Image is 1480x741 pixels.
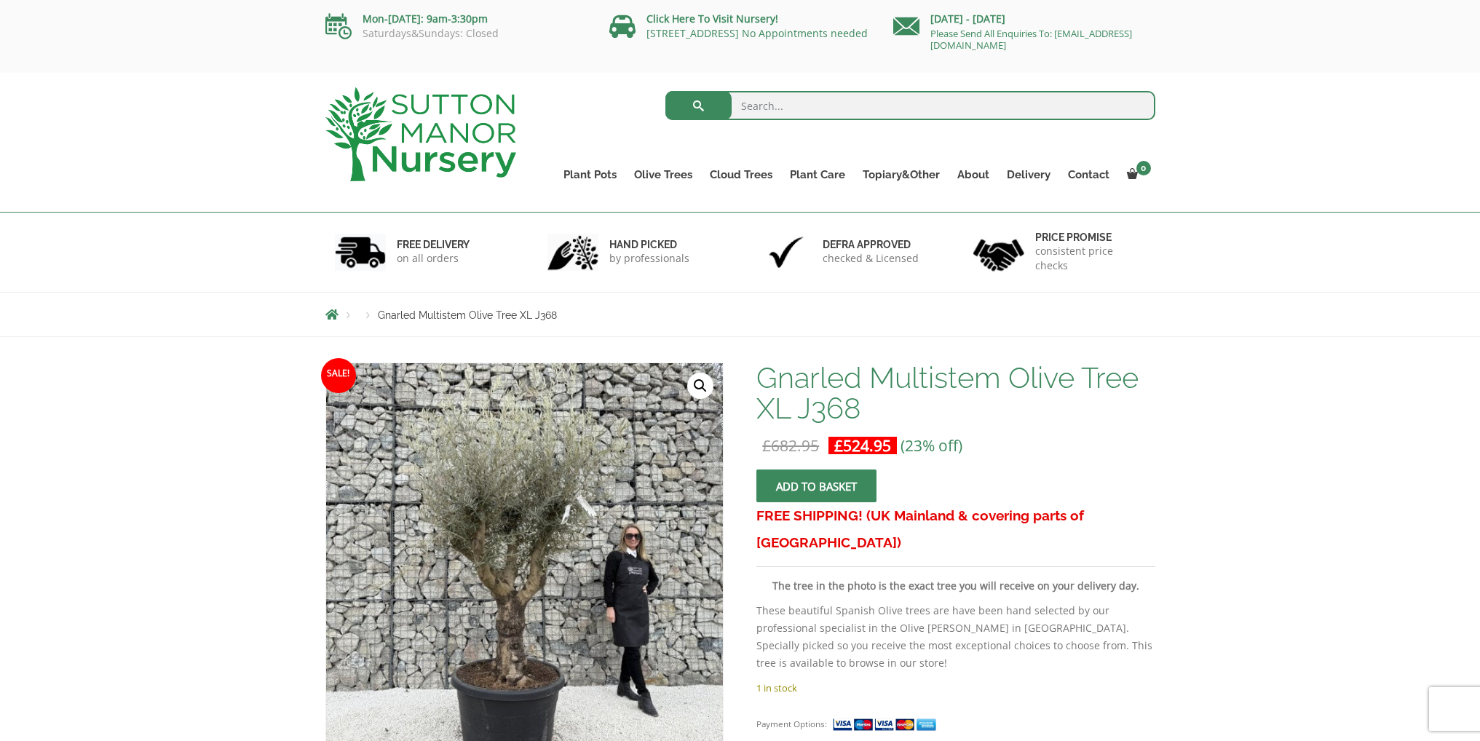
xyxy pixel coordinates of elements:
span: £ [834,435,843,456]
span: Sale! [321,358,356,393]
p: checked & Licensed [823,251,919,266]
input: Search... [665,91,1155,120]
bdi: 524.95 [834,435,891,456]
nav: Breadcrumbs [325,309,1155,320]
a: Plant Care [781,165,854,185]
img: 1.jpg [335,234,386,271]
strong: The tree in the photo is the exact tree you will receive on your delivery day. [772,579,1139,593]
a: Delivery [998,165,1059,185]
h6: Price promise [1035,231,1146,244]
p: 1 in stock [756,679,1155,697]
h6: FREE DELIVERY [397,238,470,251]
img: 2.jpg [547,234,598,271]
a: Plant Pots [555,165,625,185]
p: by professionals [609,251,689,266]
p: Mon-[DATE]: 9am-3:30pm [325,10,587,28]
span: Gnarled Multistem Olive Tree XL J368 [378,309,557,321]
a: Cloud Trees [701,165,781,185]
p: These beautiful Spanish Olive trees are have been hand selected by our professional specialist in... [756,602,1155,672]
img: 4.jpg [973,230,1024,274]
span: £ [762,435,771,456]
a: Olive Trees [625,165,701,185]
img: logo [325,87,516,181]
h6: Defra approved [823,238,919,251]
span: 0 [1136,161,1151,175]
button: Add to basket [756,469,876,502]
a: Contact [1059,165,1118,185]
img: 3.jpg [761,234,812,271]
h3: FREE SHIPPING! (UK Mainland & covering parts of [GEOGRAPHIC_DATA]) [756,502,1155,556]
span: (23% off) [901,435,962,456]
p: [DATE] - [DATE] [893,10,1155,28]
a: Please Send All Enquiries To: [EMAIL_ADDRESS][DOMAIN_NAME] [930,27,1132,52]
a: Topiary&Other [854,165,949,185]
p: Saturdays&Sundays: Closed [325,28,587,39]
a: View full-screen image gallery [687,373,713,399]
a: About [949,165,998,185]
h1: Gnarled Multistem Olive Tree XL J368 [756,362,1155,424]
h6: hand picked [609,238,689,251]
a: 0 [1118,165,1155,185]
p: consistent price checks [1035,244,1146,273]
small: Payment Options: [756,718,827,729]
p: on all orders [397,251,470,266]
bdi: 682.95 [762,435,819,456]
img: payment supported [832,717,941,732]
a: [STREET_ADDRESS] No Appointments needed [646,26,868,40]
a: Click Here To Visit Nursery! [646,12,778,25]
